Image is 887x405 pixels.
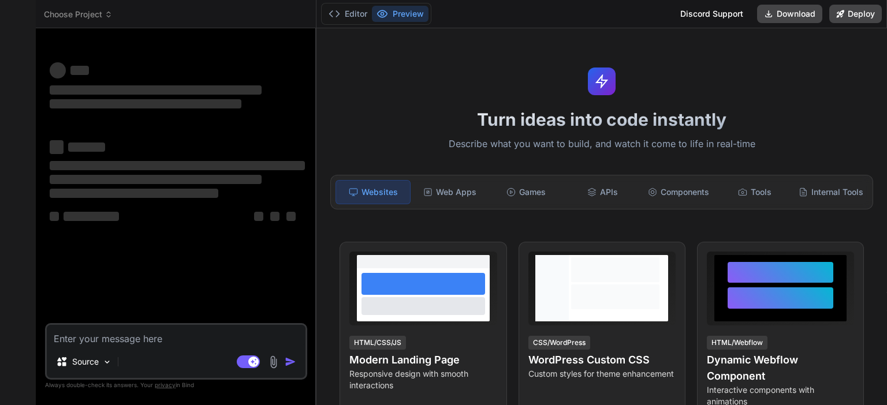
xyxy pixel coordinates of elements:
span: ‌ [50,175,262,184]
p: Custom styles for theme enhancement [528,368,676,380]
span: ‌ [254,212,263,221]
p: Always double-check its answers. Your in Bind [45,380,307,391]
div: CSS/WordPress [528,336,590,350]
span: ‌ [68,142,105,152]
span: ‌ [270,212,279,221]
button: Editor [324,6,372,22]
span: Choose Project [44,9,113,20]
button: Download [757,5,822,23]
div: Web Apps [413,180,487,204]
span: ‌ [50,189,218,198]
span: ‌ [64,212,119,221]
img: attachment [267,355,280,369]
button: Deploy [829,5,882,23]
span: ‌ [50,212,59,221]
p: Describe what you want to build, and watch it come to life in real-time [323,137,880,152]
div: Games [489,180,563,204]
div: Tools [718,180,792,204]
p: Source [72,356,99,367]
div: APIs [565,180,639,204]
span: ‌ [50,161,305,170]
span: ‌ [50,140,64,154]
p: Responsive design with smooth interactions [349,368,497,391]
span: ‌ [286,212,296,221]
div: HTML/CSS/JS [349,336,406,350]
span: ‌ [70,66,89,75]
h4: Dynamic Webflow Component [707,352,854,384]
span: ‌ [50,85,262,95]
span: ‌ [50,99,241,108]
span: privacy [155,381,176,388]
div: Discord Support [673,5,750,23]
img: icon [285,356,296,367]
span: ‌ [50,62,66,78]
div: Internal Tools [794,180,868,204]
h4: Modern Landing Page [349,352,497,368]
h1: Turn ideas into code instantly [323,109,880,130]
div: Components [642,180,715,204]
button: Preview [372,6,428,22]
div: HTML/Webflow [707,336,767,350]
img: Pick Models [102,357,112,367]
h4: WordPress Custom CSS [528,352,676,368]
div: Websites [336,180,411,204]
